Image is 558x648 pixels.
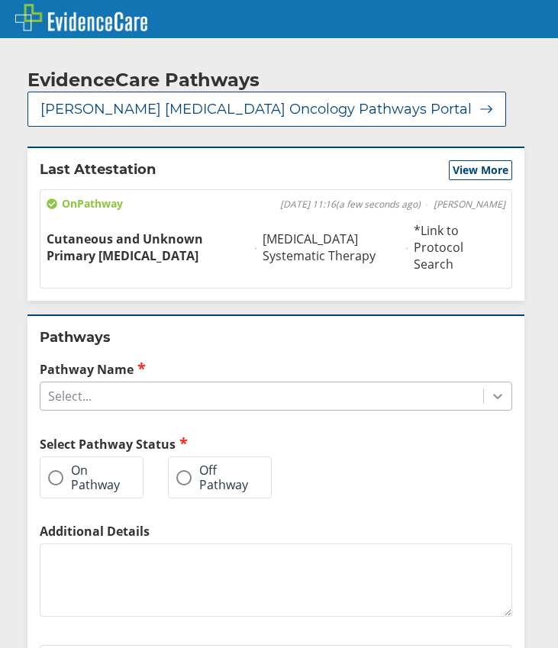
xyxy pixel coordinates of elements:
[40,435,296,453] h2: Select Pathway Status
[176,463,248,492] label: Off Pathway
[48,463,120,492] label: On Pathway
[40,160,156,180] h2: Last Attestation
[40,328,512,347] h2: Pathways
[27,69,260,92] h2: EvidenceCare Pathways
[48,388,92,405] div: Select...
[263,231,400,264] span: [MEDICAL_DATA] Systematic Therapy
[453,163,508,178] span: View More
[280,198,421,211] span: [DATE] 11:16 ( a few seconds ago )
[47,196,123,211] span: On Pathway
[40,100,472,118] span: [PERSON_NAME] [MEDICAL_DATA] Oncology Pathways Portal
[27,92,506,127] button: [PERSON_NAME] [MEDICAL_DATA] Oncology Pathways Portal
[47,231,250,264] span: Cutaneous and Unknown Primary [MEDICAL_DATA]
[40,523,512,540] label: Additional Details
[414,222,505,272] span: *Link to Protocol Search
[434,198,505,211] span: [PERSON_NAME]
[449,160,512,180] button: View More
[15,4,147,31] img: EvidenceCare
[40,360,512,378] label: Pathway Name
